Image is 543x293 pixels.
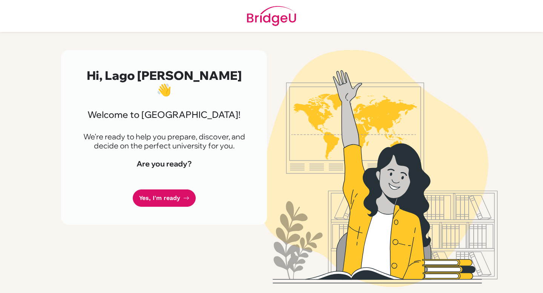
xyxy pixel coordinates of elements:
[79,68,249,97] h2: Hi, Lago [PERSON_NAME] 👋
[133,189,196,207] a: Yes, I'm ready
[79,132,249,150] p: We're ready to help you prepare, discover, and decide on the perfect university for you.
[79,109,249,120] h3: Welcome to [GEOGRAPHIC_DATA]!
[79,159,249,168] h4: Are you ready?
